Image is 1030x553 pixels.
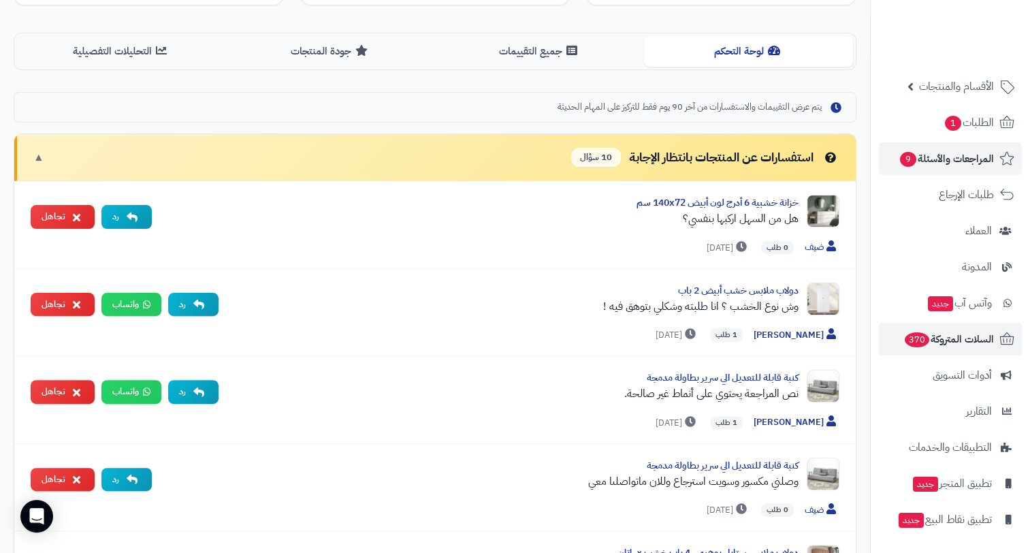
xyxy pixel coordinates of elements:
button: تجاهل [31,468,95,492]
span: التقارير [966,402,992,421]
span: التطبيقات والخدمات [909,438,992,457]
span: [DATE] [656,328,699,342]
span: المراجعات والأسئلة [899,149,994,168]
span: 1 [945,116,961,131]
span: ضيف [805,240,839,255]
span: ضيف [805,503,839,518]
a: العملاء [879,215,1022,247]
div: وش نوع الخشب ؟ انا طلبته وشكلي بتوهق فيه ! [229,298,799,315]
span: 1 طلب [710,328,743,342]
a: طلبات الإرجاع [879,178,1022,211]
button: رد [168,293,219,317]
span: [PERSON_NAME] [754,415,839,430]
a: وآتس آبجديد [879,287,1022,319]
span: 1 طلب [710,416,743,430]
button: جميع التقييمات [435,36,644,67]
a: أدوات التسويق [879,359,1022,392]
div: هل من السهل اركبها بنفسي؟ [163,210,799,227]
span: أدوات التسويق [933,366,992,385]
span: جديد [899,513,924,528]
a: التقارير [879,395,1022,428]
span: 9 [900,152,916,167]
a: كنبة قابلة للتعديل الي سرير بطاولة مدمجة [647,458,799,473]
button: جودة المنتجات [226,36,435,67]
a: التطبيقات والخدمات [879,431,1022,464]
a: خزانة خشبية 6 أدرج لون أبيض 140x72 سم [637,195,799,210]
img: Product [807,283,839,315]
span: [DATE] [656,416,699,430]
a: دولاب ملابس خشب أبيض 2 باب [678,283,799,298]
div: استفسارات عن المنتجات بانتظار الإجابة [571,148,839,168]
span: الأقسام والمنتجات [919,77,994,96]
span: جديد [928,296,953,311]
img: Product [807,195,839,227]
span: تطبيق نقاط البيع [897,510,992,529]
button: رد [101,468,152,492]
a: المراجعات والأسئلة9 [879,142,1022,175]
span: السلات المتروكة [903,330,994,349]
span: 0 طلب [761,503,794,517]
button: رد [168,380,219,404]
span: يتم عرض التقييمات والاستفسارات من آخر 90 يوم فقط للتركيز على المهام الحديثة [558,101,822,114]
span: الطلبات [944,113,994,132]
span: [DATE] [707,503,750,517]
span: 10 سؤال [571,148,621,168]
a: المدونة [879,251,1022,283]
div: نص المراجعة يحتوي على أنماط غير صالحة. [229,385,799,402]
a: تطبيق المتجرجديد [879,467,1022,500]
img: Product [807,458,839,490]
span: جديد [913,477,938,492]
span: المدونة [962,257,992,276]
span: ▼ [33,150,44,165]
a: الطلبات1 [879,106,1022,139]
img: Product [807,370,839,402]
span: تطبيق المتجر [912,474,992,493]
span: [DATE] [707,241,750,255]
a: كنبة قابلة للتعديل الي سرير بطاولة مدمجة [647,370,799,385]
span: العملاء [965,221,992,240]
button: لوحة التحكم [644,36,853,67]
span: وآتس آب [927,294,992,313]
button: تجاهل [31,205,95,229]
span: 0 طلب [761,241,794,255]
button: تجاهل [31,293,95,317]
a: تطبيق نقاط البيعجديد [879,503,1022,536]
button: التحليلات التفصيلية [17,36,226,67]
button: رد [101,205,152,229]
a: واتساب [101,380,161,404]
span: 370 [905,332,929,347]
span: طلبات الإرجاع [939,185,994,204]
button: تجاهل [31,380,95,404]
span: [PERSON_NAME] [754,328,839,343]
a: السلات المتروكة370 [879,323,1022,355]
a: واتساب [101,293,161,317]
div: Open Intercom Messenger [20,500,53,533]
div: وصلني مكسور وسويت استرجاع وللان ماتواصلىا معي [163,473,799,490]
